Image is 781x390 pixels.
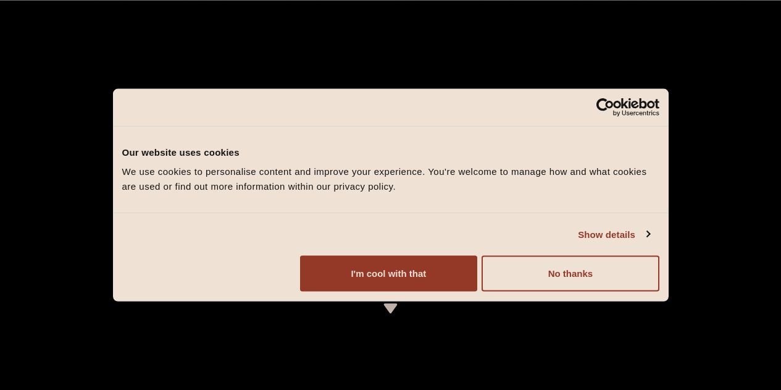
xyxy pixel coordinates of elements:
a: Usercentrics Cookiebot - opens in a new window [551,98,659,116]
img: icon-dropdown-cream.svg [383,303,398,313]
div: We use cookies to personalise content and improve your experience. You're welcome to manage how a... [122,164,659,194]
a: Show details [578,227,649,242]
button: No thanks [482,256,659,292]
button: I'm cool with that [300,256,477,292]
div: Our website uses cookies [122,145,659,159]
